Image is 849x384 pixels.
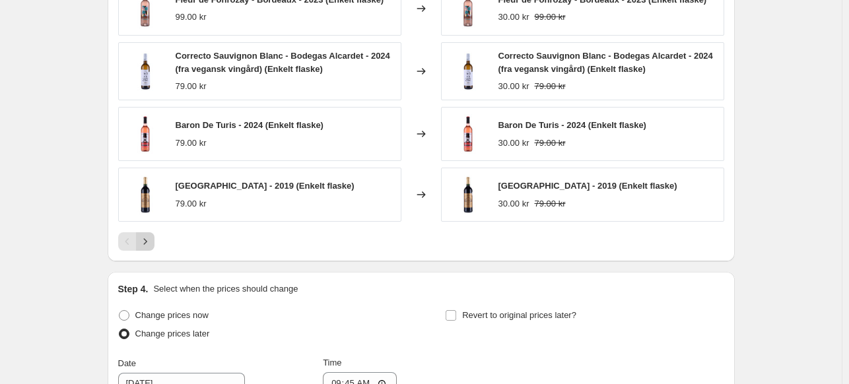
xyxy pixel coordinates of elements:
[498,197,529,210] div: 30.00 kr
[135,310,209,320] span: Change prices now
[534,137,565,150] strike: 79.00 kr
[176,120,323,130] span: Baron De Turis - 2024 (Enkelt flaske)
[118,282,149,296] h2: Step 4.
[176,137,207,150] div: 79.00 kr
[534,197,565,210] strike: 79.00 kr
[534,80,565,93] strike: 79.00 kr
[498,11,529,24] div: 30.00 kr
[153,282,298,296] p: Select when the prices should change
[135,329,210,338] span: Change prices later
[176,181,355,191] span: [GEOGRAPHIC_DATA] - 2019 (Enkelt flaske)
[125,175,165,214] img: ChateauGalochet-2019_100002_80x.jpg
[534,11,565,24] strike: 99.00 kr
[498,181,677,191] span: [GEOGRAPHIC_DATA] - 2019 (Enkelt flaske)
[323,358,341,368] span: Time
[498,120,646,130] span: Baron De Turis - 2024 (Enkelt flaske)
[125,51,165,91] img: CorrectoSauvignonBlanc-BodegasAlcardet-2023_fraveganskvingaard__vh0173_80x.jpg
[448,175,488,214] img: ChateauGalochet-2019_100002_80x.jpg
[498,137,529,150] div: 30.00 kr
[448,51,488,91] img: CorrectoSauvignonBlanc-BodegasAlcardet-2023_fraveganskvingaard__vh0173_80x.jpg
[448,114,488,154] img: BaronDeTuris_2024_vh0142_80x.jpg
[176,197,207,210] div: 79.00 kr
[498,80,529,93] div: 30.00 kr
[118,358,136,368] span: Date
[462,310,576,320] span: Revert to original prices later?
[176,11,207,24] div: 99.00 kr
[136,232,154,251] button: Next
[125,114,165,154] img: BaronDeTuris_2024_vh0142_80x.jpg
[176,51,390,74] span: Correcto Sauvignon Blanc - Bodegas Alcardet - 2024 (fra vegansk vingård) (Enkelt flaske)
[498,51,713,74] span: Correcto Sauvignon Blanc - Bodegas Alcardet - 2024 (fra vegansk vingård) (Enkelt flaske)
[176,80,207,93] div: 79.00 kr
[118,232,154,251] nav: Pagination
